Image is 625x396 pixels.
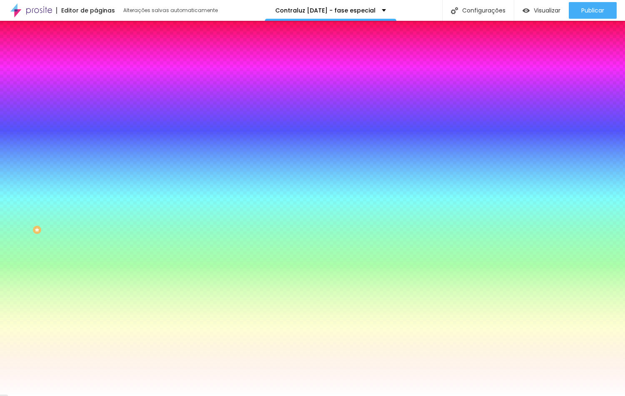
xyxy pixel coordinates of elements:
button: Visualizar [514,2,569,19]
span: Publicar [581,7,604,14]
div: Alterações salvas automaticamente [123,7,219,13]
div: Editor de páginas [56,7,115,14]
span: Visualizar [534,7,560,14]
button: Publicar [569,2,617,19]
p: Contraluz [DATE] - fase especial [275,7,376,14]
img: view-1.svg [523,7,530,14]
img: Icone [451,7,458,14]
